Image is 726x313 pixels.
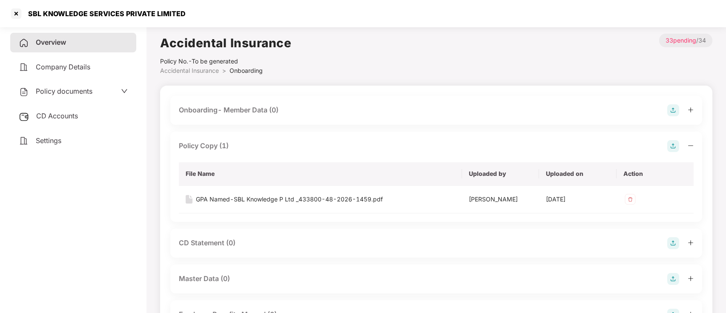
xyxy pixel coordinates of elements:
img: svg+xml;base64,PHN2ZyB4bWxucz0iaHR0cDovL3d3dy53My5vcmcvMjAwMC9zdmciIHdpZHRoPSIyNCIgaGVpZ2h0PSIyNC... [19,62,29,72]
div: GPA Named-SBL Knowledge P Ltd _433800-48-2026-1459.pdf [196,195,383,204]
th: Action [617,162,694,186]
span: Policy documents [36,87,92,95]
img: svg+xml;base64,PHN2ZyB4bWxucz0iaHR0cDovL3d3dy53My5vcmcvMjAwMC9zdmciIHdpZHRoPSIyNCIgaGVpZ2h0PSIyNC... [19,87,29,97]
span: down [121,88,128,95]
span: Company Details [36,63,90,71]
div: Master Data (0) [179,273,230,284]
p: / 34 [659,34,712,47]
div: [DATE] [546,195,609,204]
div: Policy No.- To be generated [160,57,291,66]
div: CD Statement (0) [179,238,235,248]
th: Uploaded by [462,162,539,186]
span: plus [688,240,694,246]
th: Uploaded on [539,162,616,186]
img: svg+xml;base64,PHN2ZyB4bWxucz0iaHR0cDovL3d3dy53My5vcmcvMjAwMC9zdmciIHdpZHRoPSIyOCIgaGVpZ2h0PSIyOC... [667,237,679,249]
img: svg+xml;base64,PHN2ZyB3aWR0aD0iMjUiIGhlaWdodD0iMjQiIHZpZXdCb3g9IjAgMCAyNSAyNCIgZmlsbD0ibm9uZSIgeG... [19,112,29,122]
img: svg+xml;base64,PHN2ZyB4bWxucz0iaHR0cDovL3d3dy53My5vcmcvMjAwMC9zdmciIHdpZHRoPSIxNiIgaGVpZ2h0PSIyMC... [186,195,192,204]
span: 33 pending [666,37,696,44]
span: Overview [36,38,66,46]
span: Accidental Insurance [160,67,219,74]
img: svg+xml;base64,PHN2ZyB4bWxucz0iaHR0cDovL3d3dy53My5vcmcvMjAwMC9zdmciIHdpZHRoPSIyNCIgaGVpZ2h0PSIyNC... [19,38,29,48]
span: Onboarding [230,67,263,74]
div: SBL KNOWLEDGE SERVICES PRIVATE LIMITED [23,9,186,18]
img: svg+xml;base64,PHN2ZyB4bWxucz0iaHR0cDovL3d3dy53My5vcmcvMjAwMC9zdmciIHdpZHRoPSIyOCIgaGVpZ2h0PSIyOC... [667,273,679,285]
h1: Accidental Insurance [160,34,291,52]
img: svg+xml;base64,PHN2ZyB4bWxucz0iaHR0cDovL3d3dy53My5vcmcvMjAwMC9zdmciIHdpZHRoPSIzMiIgaGVpZ2h0PSIzMi... [623,192,637,206]
th: File Name [179,162,462,186]
span: Settings [36,136,61,145]
img: svg+xml;base64,PHN2ZyB4bWxucz0iaHR0cDovL3d3dy53My5vcmcvMjAwMC9zdmciIHdpZHRoPSIyOCIgaGVpZ2h0PSIyOC... [667,104,679,116]
span: minus [688,143,694,149]
div: Onboarding- Member Data (0) [179,105,278,115]
span: plus [688,107,694,113]
span: > [222,67,226,74]
div: Policy Copy (1) [179,141,229,151]
img: svg+xml;base64,PHN2ZyB4bWxucz0iaHR0cDovL3d3dy53My5vcmcvMjAwMC9zdmciIHdpZHRoPSIyNCIgaGVpZ2h0PSIyNC... [19,136,29,146]
span: CD Accounts [36,112,78,120]
div: [PERSON_NAME] [469,195,532,204]
span: plus [688,276,694,281]
img: svg+xml;base64,PHN2ZyB4bWxucz0iaHR0cDovL3d3dy53My5vcmcvMjAwMC9zdmciIHdpZHRoPSIyOCIgaGVpZ2h0PSIyOC... [667,140,679,152]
